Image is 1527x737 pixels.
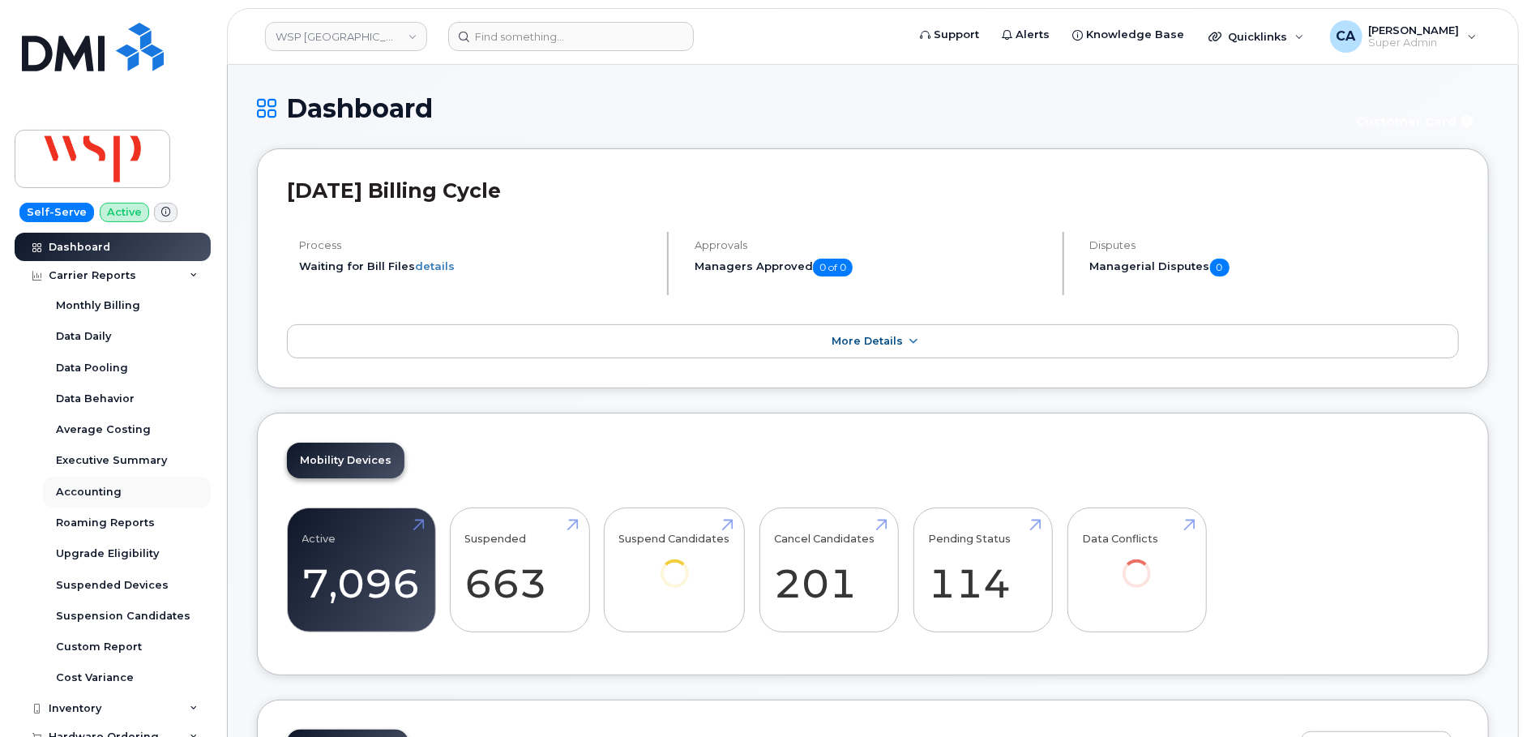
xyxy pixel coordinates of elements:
a: Active 7,096 [302,516,421,623]
a: Data Conflicts [1082,516,1191,610]
span: More Details [832,335,903,347]
h5: Managers Approved [695,259,1049,276]
h5: Managerial Disputes [1090,259,1459,276]
li: Waiting for Bill Files [299,259,653,274]
span: 0 of 0 [813,259,853,276]
span: 0 [1210,259,1230,276]
h2: [DATE] Billing Cycle [287,178,1459,203]
a: Cancel Candidates 201 [774,516,883,623]
a: Mobility Devices [287,443,404,478]
h4: Approvals [695,239,1049,251]
h4: Disputes [1090,239,1459,251]
a: Suspended 663 [465,516,575,623]
a: Pending Status 114 [928,516,1037,623]
button: Customer Card [1343,107,1489,135]
h1: Dashboard [257,94,1335,122]
a: details [415,259,455,272]
a: Suspend Candidates [619,516,730,610]
h4: Process [299,239,653,251]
